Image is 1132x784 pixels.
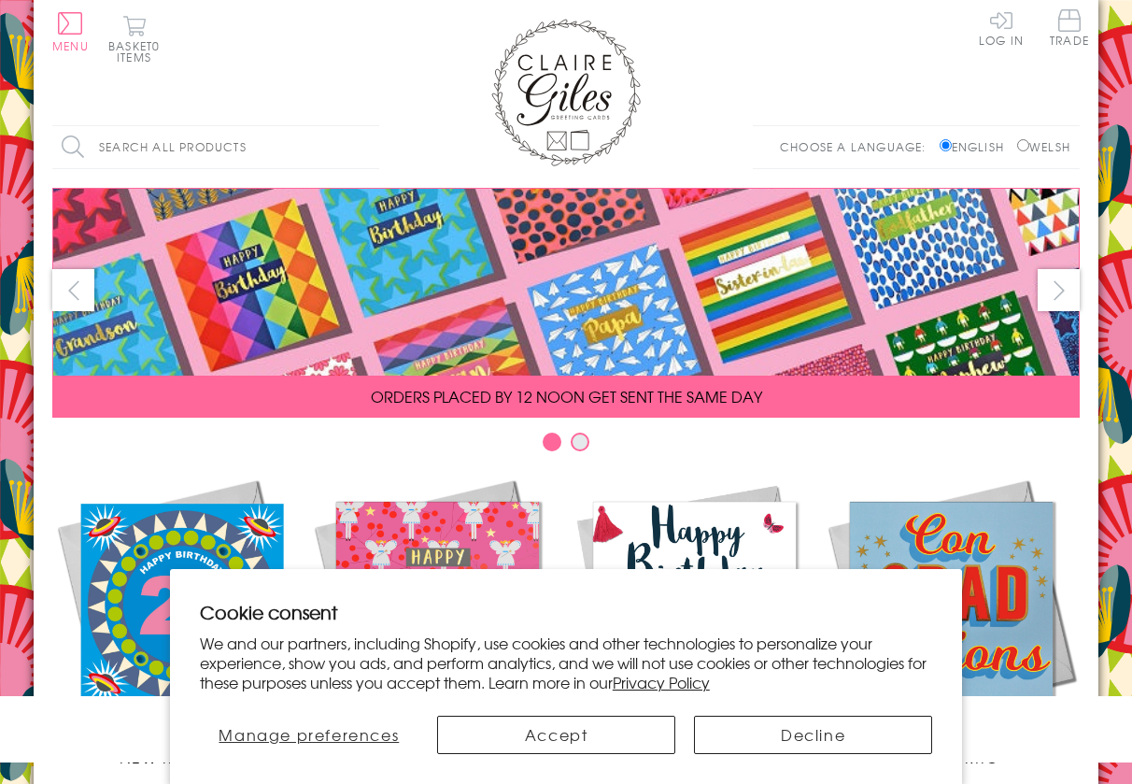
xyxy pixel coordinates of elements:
[566,475,823,768] a: Birthdays
[219,723,399,746] span: Manage preferences
[200,634,932,691] p: We and our partners, including Shopify, use cookies and other technologies to personalize your ex...
[200,716,418,754] button: Manage preferences
[52,12,89,51] button: Menu
[117,37,160,65] span: 0 items
[491,19,641,166] img: Claire Giles Greetings Cards
[823,475,1080,768] a: Academic
[780,138,936,155] p: Choose a language:
[52,269,94,311] button: prev
[361,126,379,168] input: Search
[1017,139,1029,151] input: Welsh
[1050,9,1089,46] span: Trade
[437,716,675,754] button: Accept
[200,599,932,625] h2: Cookie consent
[1017,138,1070,155] label: Welsh
[52,126,379,168] input: Search all products
[543,433,561,451] button: Carousel Page 1 (Current Slide)
[309,475,566,768] a: Christmas
[694,716,932,754] button: Decline
[979,9,1024,46] a: Log In
[940,139,952,151] input: English
[940,138,1013,155] label: English
[1050,9,1089,50] a: Trade
[613,671,710,693] a: Privacy Policy
[371,385,762,407] span: ORDERS PLACED BY 12 NOON GET SENT THE SAME DAY
[1038,269,1080,311] button: next
[52,37,89,54] span: Menu
[52,432,1080,461] div: Carousel Pagination
[108,15,160,63] button: Basket0 items
[52,475,309,768] a: New Releases
[571,433,589,451] button: Carousel Page 2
